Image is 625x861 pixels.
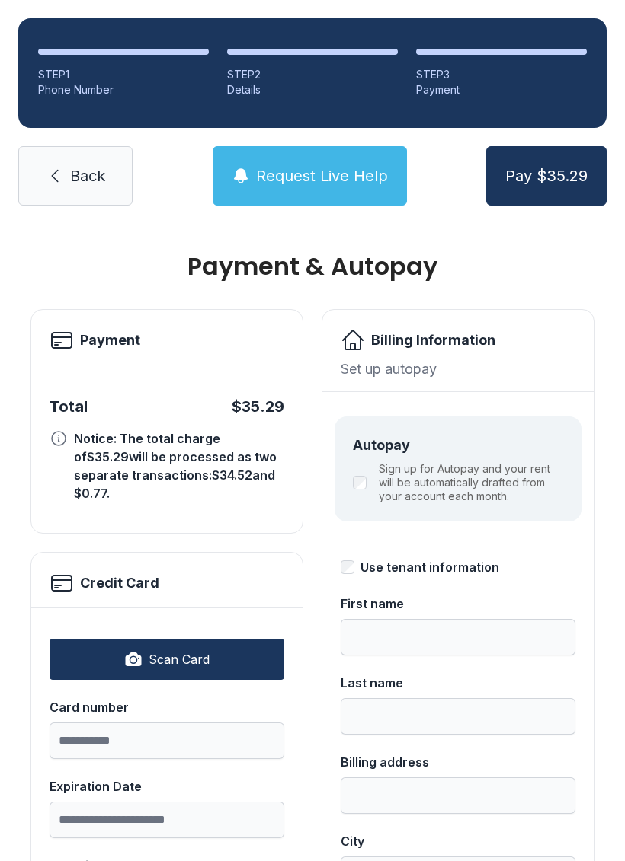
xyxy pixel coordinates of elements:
[227,82,398,97] div: Details
[80,330,140,351] h2: Payment
[70,165,105,187] span: Back
[341,698,575,735] input: Last name
[353,435,563,456] div: Autopay
[38,82,209,97] div: Phone Number
[50,777,284,796] div: Expiration Date
[149,650,210,668] span: Scan Card
[341,674,575,692] div: Last name
[50,396,88,417] div: Total
[341,619,575,655] input: First name
[341,753,575,771] div: Billing address
[361,558,499,576] div: Use tenant information
[74,429,284,502] div: Notice: The total charge of $35.29 will be processed as two separate transactions: $34.52 and $0....
[232,396,284,417] div: $35.29
[256,165,388,187] span: Request Live Help
[30,254,595,279] h1: Payment & Autopay
[379,462,563,503] label: Sign up for Autopay and your rent will be automatically drafted from your account each month.
[371,330,495,351] h2: Billing Information
[50,722,284,759] input: Card number
[341,359,575,379] div: Set up autopay
[505,165,588,187] span: Pay $35.29
[341,595,575,613] div: First name
[416,82,587,97] div: Payment
[50,698,284,716] div: Card number
[80,572,159,594] h2: Credit Card
[341,777,575,814] input: Billing address
[227,67,398,82] div: STEP 2
[50,802,284,838] input: Expiration Date
[416,67,587,82] div: STEP 3
[38,67,209,82] div: STEP 1
[341,832,575,850] div: City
